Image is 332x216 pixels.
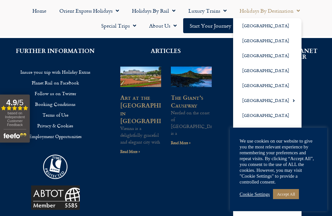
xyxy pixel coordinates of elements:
[10,109,101,120] a: Terms of Use
[240,191,270,197] a: Cookie Settings
[233,63,302,78] a: [GEOGRAPHIC_DATA]
[43,155,67,179] img: atol_logo-1
[10,131,101,142] a: Employment Opportunities
[233,123,302,138] a: [GEOGRAPHIC_DATA]
[171,93,203,109] a: The Giant’s Causeway
[53,3,125,18] a: Orient Express Holidays
[233,3,306,18] a: Holidays by Destination
[273,189,299,199] a: Accept All
[10,120,101,131] a: Privacy & Cookies
[26,3,53,18] a: Home
[182,3,233,18] a: Luxury Trains
[240,138,317,185] div: We use cookies on our website to give you the most relevant experience by remembering your prefer...
[233,93,302,108] a: [GEOGRAPHIC_DATA]
[125,3,182,18] a: Holidays by Rail
[171,109,212,136] p: Nestled on the coast of [GEOGRAPHIC_DATA] is a
[10,67,101,77] a: Insure your trip with Holiday Extras
[10,99,101,109] a: Booking Conditions
[233,108,302,123] a: [GEOGRAPHIC_DATA]
[120,48,211,54] h2: ARTICLES
[120,125,161,145] p: Vienna is a delightfully graceful and elegant city with
[31,185,80,210] img: ABTOT Black logo 5585 (002)
[95,18,143,33] a: Special Trips
[231,48,322,59] h2: SIGN UP FOR THE PLANET RAIL NEWSLETTER
[171,140,191,146] a: Read more about The Giant’s Causeway
[10,67,101,142] nav: Menu
[183,18,238,33] a: Start your Journey
[233,78,302,93] a: [GEOGRAPHIC_DATA]
[120,148,140,155] a: Read more about Art at the Belvedere Palace in Vienna
[120,93,188,125] a: Art at the [GEOGRAPHIC_DATA] in [GEOGRAPHIC_DATA]
[10,77,101,88] a: Planet Rail on Facebook
[233,33,302,48] a: [GEOGRAPHIC_DATA]
[143,18,183,33] a: About Us
[10,88,101,99] a: Follow us on Twitter
[233,48,302,63] a: [GEOGRAPHIC_DATA]
[233,18,302,33] a: [GEOGRAPHIC_DATA]
[3,3,329,33] nav: Menu
[10,48,101,54] h2: FURTHER INFORMATION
